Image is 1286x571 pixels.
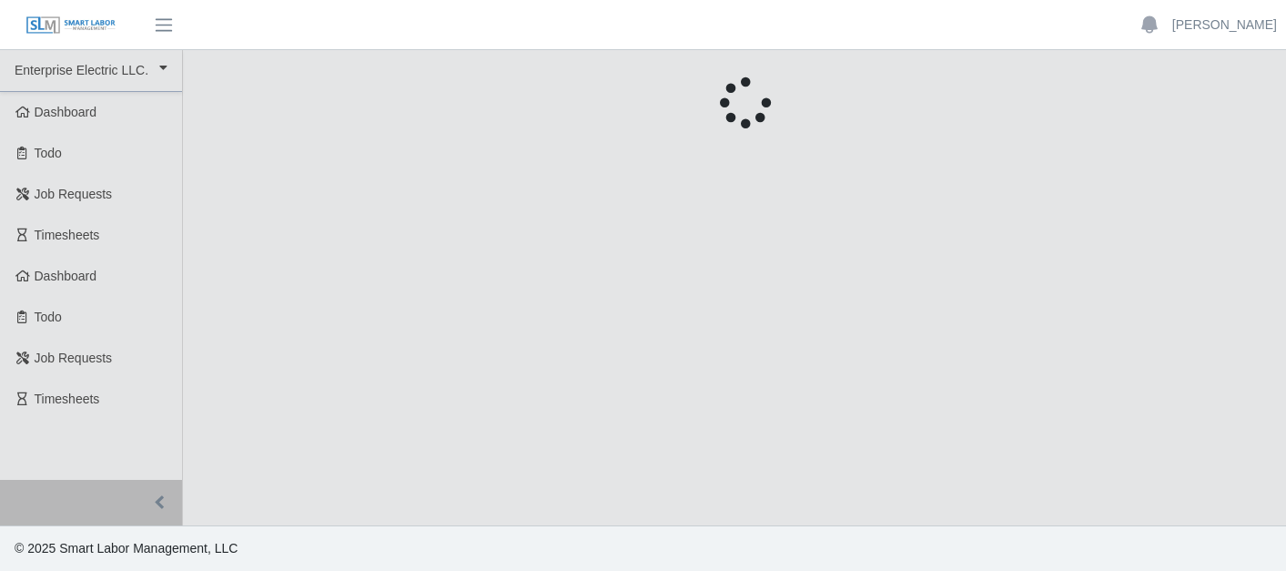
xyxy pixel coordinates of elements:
span: Timesheets [35,228,100,242]
span: Todo [35,310,62,324]
span: Timesheets [35,392,100,406]
span: Dashboard [35,269,97,283]
span: Job Requests [35,351,113,365]
span: Dashboard [35,105,97,119]
span: © 2025 Smart Labor Management, LLC [15,541,238,556]
a: [PERSON_NAME] [1172,15,1277,35]
span: Job Requests [35,187,113,201]
img: SLM Logo [25,15,116,36]
span: Todo [35,146,62,160]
